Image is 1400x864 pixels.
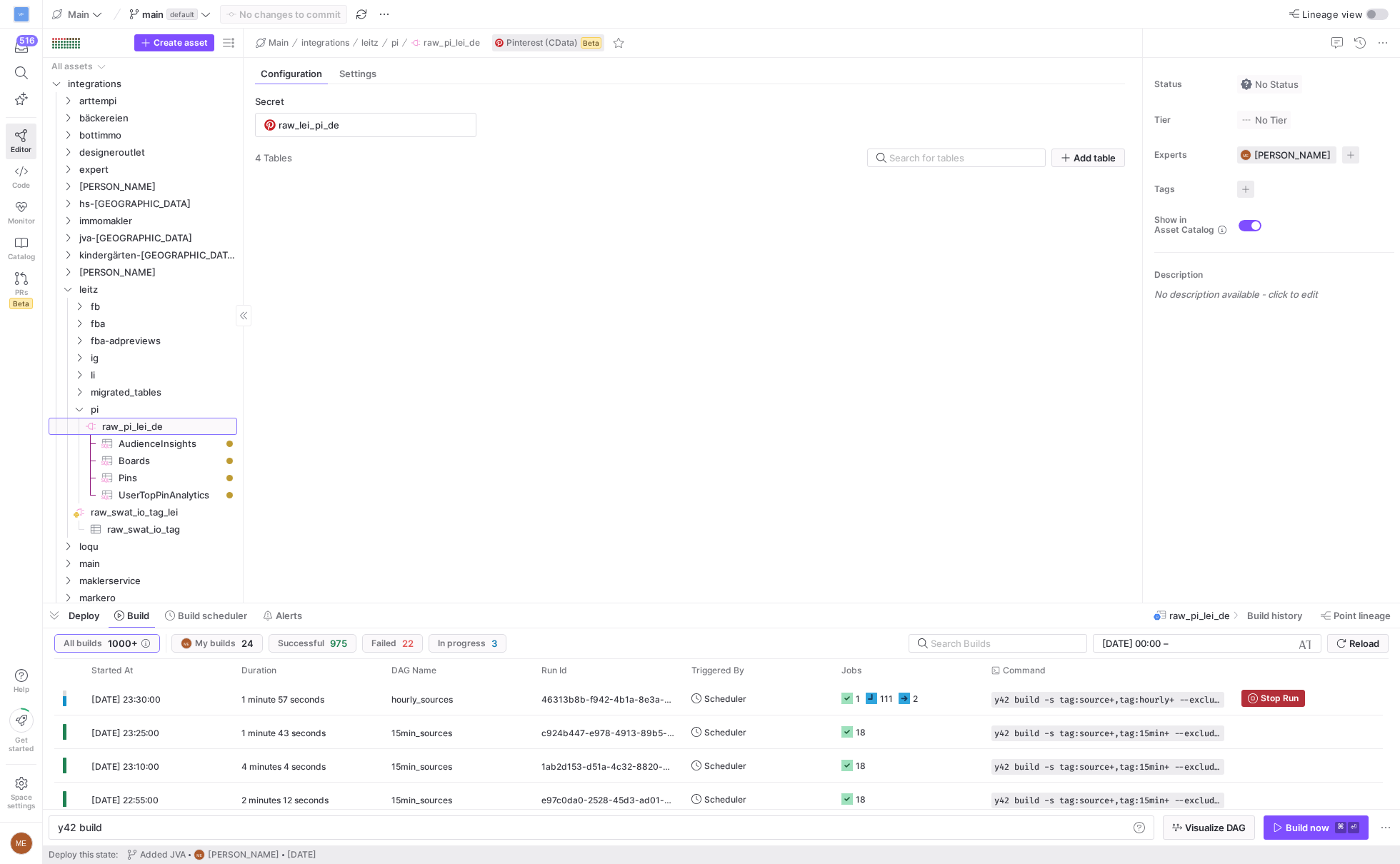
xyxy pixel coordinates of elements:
[49,92,237,109] div: Press SPACE to select this row.
[6,770,36,816] a: Spacesettings
[58,821,102,833] span: y42 build
[49,538,237,555] div: Press SPACE to select this row.
[49,486,237,503] a: UserTopPinAnalytics​​​​​​​​​
[1051,149,1125,167] button: Add table
[856,783,866,816] div: 18
[6,266,36,315] a: PRsBeta
[49,452,237,469] div: Press SPACE to select this row.
[49,589,237,606] div: Press SPACE to select this row.
[1241,690,1305,707] button: Stop Run
[704,749,746,783] span: Scheduler
[1327,634,1389,653] button: Reload
[51,61,93,71] div: All assets
[6,34,36,60] button: 516
[91,728,159,738] span: [DATE] 23:25:00
[1286,822,1329,833] div: Build now
[79,281,235,298] span: leitz
[1171,638,1265,649] input: End datetime
[194,849,205,860] div: ME
[1247,610,1302,621] span: Build history
[255,152,287,164] span: 4 Table
[1264,815,1369,840] button: Build now⌘⏎
[49,503,237,521] div: Press SPACE to select this row.
[362,634,423,653] button: Failed22
[533,749,683,782] div: 1ab2d153-d51a-4c32-8820-c0336f8070a2
[6,2,36,26] a: VF
[1302,9,1363,20] span: Lineage view
[495,39,504,47] img: undefined
[79,213,235,229] span: immomakler
[91,333,235,349] span: fba-adpreviews
[64,638,102,648] span: All builds
[256,603,309,628] button: Alerts
[49,572,237,589] div: Press SPACE to select this row.
[7,793,35,810] span: Space settings
[1169,610,1230,621] span: raw_pi_lei_de
[9,735,34,753] span: Get started
[181,638,192,649] div: ME
[1185,822,1246,833] span: Visualize DAG
[241,665,276,675] span: Duration
[49,469,237,486] a: Pins​​​​​​​​​
[49,332,237,349] div: Press SPACE to select this row.
[438,638,486,648] span: In progress
[108,603,156,628] button: Build
[68,76,235,92] span: integrations
[54,634,160,653] button: All builds1000+
[49,521,237,538] a: raw_swat_io_tag​​​​​​​​​
[361,38,379,48] span: leitz
[79,247,235,263] span: kindergärten-[GEOGRAPHIC_DATA]
[1102,638,1161,649] input: Start datetime
[49,469,237,486] div: Press SPACE to select this row.
[91,350,235,366] span: ig
[12,685,30,693] span: Help
[241,761,326,772] y42-duration: 4 minutes 4 seconds
[533,783,683,815] div: e97c0da0-2528-45d3-ad01-dc86922f2d97
[79,110,235,126] span: bäckereien
[49,246,237,263] div: Press SPACE to select this row.
[79,196,235,212] span: hs-[GEOGRAPHIC_DATA]
[856,682,860,715] div: 1
[49,435,237,452] a: AudienceInsights​​​​​​​​​
[704,715,746,749] span: Scheduler
[91,384,235,401] span: migrated_tables
[994,762,1221,772] span: y42 build -s tag:source+,tag:15min+ --exclude tag:disabled
[931,638,1075,649] input: Search Builds
[91,298,235,315] span: fb
[79,161,235,178] span: expert
[79,573,235,589] span: maklerservice
[91,665,133,675] span: Started At
[178,610,247,621] span: Build scheduler
[6,124,36,159] a: Editor
[49,161,237,178] div: Press SPACE to select this row.
[49,75,237,92] div: Press SPACE to select this row.
[91,761,159,772] span: [DATE] 23:10:00
[49,212,237,229] div: Press SPACE to select this row.
[358,34,382,51] button: leitz
[339,69,376,79] span: Settings
[49,486,237,503] div: Press SPACE to select this row.
[119,470,221,486] span: Pins​​​​​​​​​
[1254,149,1331,161] span: [PERSON_NAME]
[49,366,237,383] div: Press SPACE to select this row.
[6,828,36,858] button: ME
[49,452,237,469] a: Boards​​​​​​​​​
[1241,79,1252,90] img: No status
[330,638,347,649] span: 975
[68,9,89,20] span: Main
[49,298,237,315] div: Press SPACE to select this row.
[1154,79,1226,89] span: Status
[241,694,324,705] y42-duration: 1 minute 57 seconds
[1241,603,1311,628] button: Build history
[49,229,237,246] div: Press SPACE to select this row.
[49,109,237,126] div: Press SPACE to select this row.
[16,35,38,46] div: 516
[159,603,254,628] button: Build scheduler
[880,682,893,715] div: 111
[49,58,237,75] div: Press SPACE to select this row.
[407,34,484,51] button: raw_pi_lei_de
[91,316,235,332] span: fba
[6,195,36,231] a: Monitor
[388,34,402,51] button: pi
[1241,79,1299,90] span: No Status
